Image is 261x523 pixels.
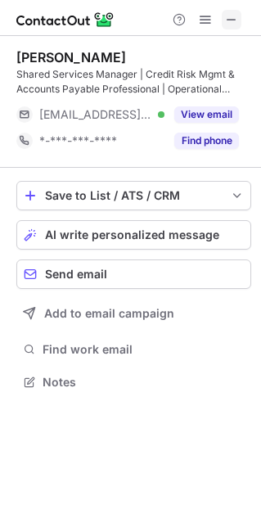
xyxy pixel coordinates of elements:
[16,67,251,97] div: Shared Services Manager | Credit Risk Mgmt & Accounts Payable Professional | Operational Efficien...
[39,107,152,122] span: [EMAIL_ADDRESS][DOMAIN_NAME]
[45,268,107,281] span: Send email
[174,106,239,123] button: Reveal Button
[16,181,251,210] button: save-profile-one-click
[43,375,245,390] span: Notes
[16,220,251,250] button: AI write personalized message
[16,259,251,289] button: Send email
[16,10,115,29] img: ContactOut v5.3.10
[43,342,245,357] span: Find work email
[16,371,251,394] button: Notes
[174,133,239,149] button: Reveal Button
[44,307,174,320] span: Add to email campaign
[16,49,126,65] div: [PERSON_NAME]
[45,228,219,241] span: AI write personalized message
[45,189,223,202] div: Save to List / ATS / CRM
[16,299,251,328] button: Add to email campaign
[16,338,251,361] button: Find work email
